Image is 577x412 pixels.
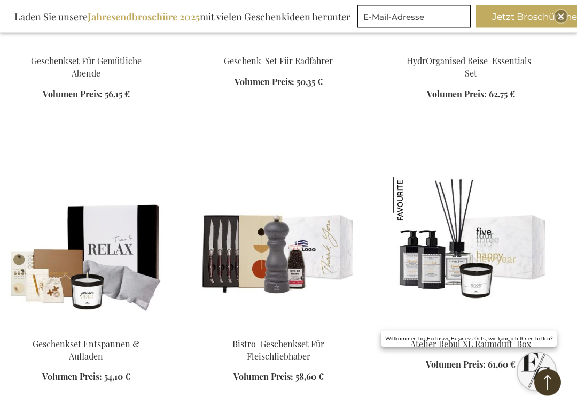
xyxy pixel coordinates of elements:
[9,325,163,335] a: Relax & Recharge Gift Set
[558,13,564,20] img: Close
[295,371,324,383] span: 58,60 €
[201,325,356,335] a: Bistro-Geschenkset Für Fleischliebhaber
[42,371,130,384] a: Volumen Preis: 54,10 €
[224,56,333,67] a: Geschenk-Set Für Radfahrer
[393,325,548,335] a: Atelier Rebul XL Home Fragrance Box Atelier Rebul XL Raumduft-Box
[88,10,200,23] b: Jahresendbroschüre 2025
[201,178,356,327] img: Bistro-Geschenkset Für Fleischliebhaber
[357,5,471,28] input: E-Mail-Adresse
[235,77,294,88] span: Volumen Preis:
[426,359,486,370] span: Volumen Preis:
[9,178,163,327] img: Relax & Recharge Gift Set
[393,178,548,327] img: Atelier Rebul XL Home Fragrance Box
[427,89,515,101] a: Volumen Preis: 62,75 €
[42,371,102,383] span: Volumen Preis:
[410,339,531,350] a: Atelier Rebul XL Raumduft-Box
[104,371,130,383] span: 54,10 €
[555,10,567,23] div: Close
[357,5,474,31] form: marketing offers and promotions
[489,89,515,100] span: 62,75 €
[426,359,516,371] a: Volumen Preis: 61,60 €
[233,371,324,384] a: Volumen Preis: 58,60 €
[10,5,355,28] div: Laden Sie unsere mit vielen Geschenkideen herunter
[43,89,103,100] span: Volumen Preis:
[33,339,139,362] a: Geschenkset Entspannen & Aufladen
[233,371,293,383] span: Volumen Preis:
[488,359,516,370] span: 61,60 €
[31,56,142,79] a: Geschenkset Für Gemütliche Abende
[105,89,130,100] span: 56,15 €
[232,339,324,362] a: Bistro-Geschenkset Für Fleischliebhaber
[427,89,487,100] span: Volumen Preis:
[393,178,440,224] img: Atelier Rebul XL Raumduft-Box
[297,77,323,88] span: 50,35 €
[43,89,130,101] a: Volumen Preis: 56,15 €
[9,42,163,52] a: Cosy Evenings Gift Set
[407,56,535,79] a: HydrOrganised Reise-Essentials-Set
[201,42,356,52] a: Cyclist's Gift Set
[393,42,548,52] a: HydrOrganised Travel Essentials Set
[235,77,323,89] a: Volumen Preis: 50,35 €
